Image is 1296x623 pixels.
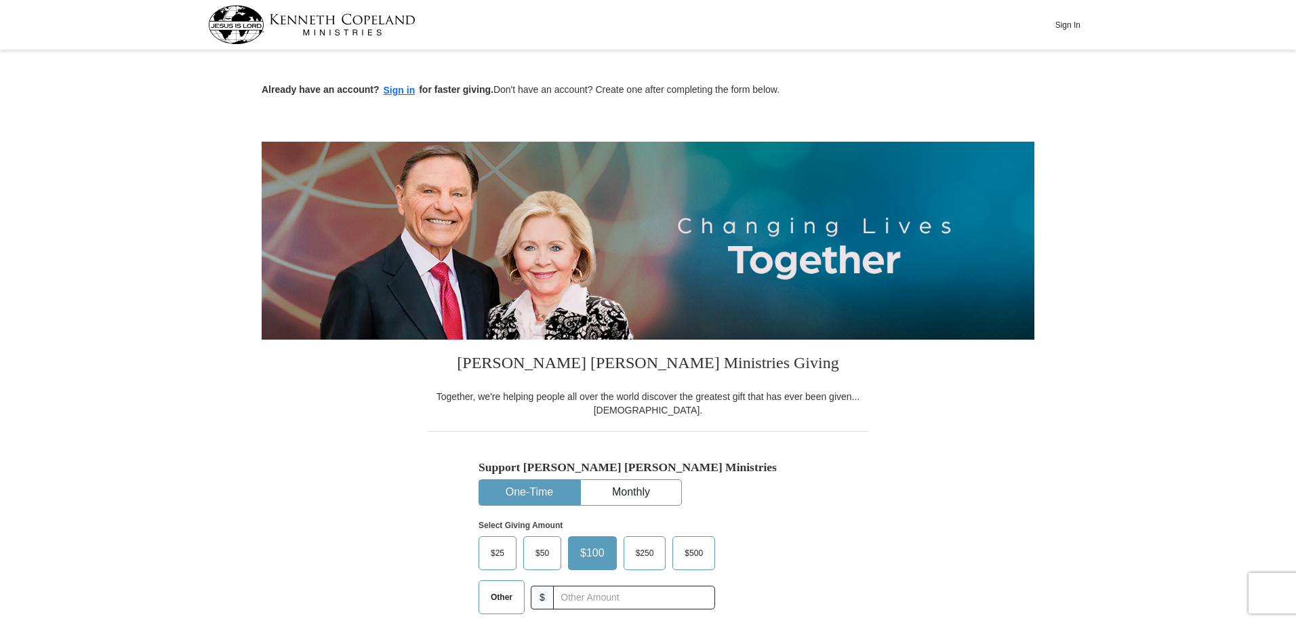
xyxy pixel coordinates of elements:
strong: Select Giving Amount [479,521,563,530]
div: Together, we're helping people all over the world discover the greatest gift that has ever been g... [428,390,868,417]
span: $250 [629,543,661,563]
span: $100 [573,543,611,563]
p: Don't have an account? Create one after completing the form below. [262,83,1034,98]
input: Other Amount [553,586,715,609]
img: kcm-header-logo.svg [208,5,416,44]
button: One-Time [479,480,580,505]
strong: Already have an account? for faster giving. [262,84,493,95]
span: $ [531,586,554,609]
span: $25 [484,543,511,563]
button: Sign In [1047,14,1088,35]
h3: [PERSON_NAME] [PERSON_NAME] Ministries Giving [428,340,868,390]
button: Sign in [380,83,420,98]
span: Other [484,587,519,607]
span: $500 [678,543,710,563]
h5: Support [PERSON_NAME] [PERSON_NAME] Ministries [479,460,817,475]
span: $50 [529,543,556,563]
button: Monthly [581,480,681,505]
